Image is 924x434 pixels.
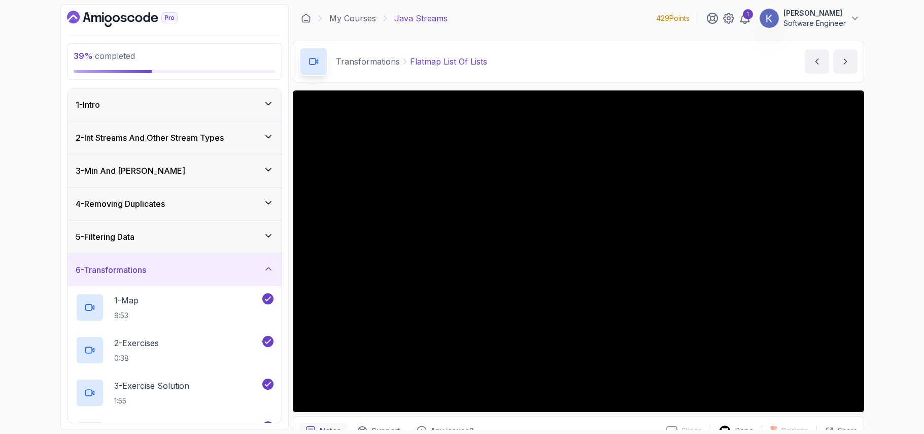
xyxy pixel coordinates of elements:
span: 39 % [74,51,93,61]
span: completed [74,51,135,61]
p: 1:55 [114,396,189,406]
a: Dashboard [67,11,201,27]
h3: 6 - Transformations [76,264,146,276]
img: user profile image [760,9,779,28]
button: 4-Removing Duplicates [67,188,282,220]
button: 1-Map9:53 [76,293,273,322]
p: Transformations [336,55,400,68]
h3: 1 - Intro [76,99,100,111]
a: 1 [739,12,751,24]
h3: 3 - Min And [PERSON_NAME] [76,165,185,177]
p: 9:53 [114,311,139,321]
div: 1 [743,9,753,19]
h3: 4 - Removing Duplicates [76,198,165,210]
button: next content [833,49,858,74]
button: 2-Int Streams And Other Stream Types [67,121,282,154]
a: My Courses [329,12,376,24]
p: [PERSON_NAME] [783,8,846,18]
button: 1-Intro [67,88,282,121]
h3: 5 - Filtering Data [76,231,134,243]
p: Software Engineer [783,18,846,28]
p: 0:38 [114,353,159,363]
p: 3 - Exercise Solution [114,380,189,392]
button: 2-Exercises0:38 [76,336,273,364]
p: 1 - Map [114,294,139,306]
p: Java Streams [394,12,448,24]
p: 2 - Exercises [114,337,159,349]
button: 3-Exercise Solution1:55 [76,379,273,407]
iframe: 7 - Flatmap List of Lists [293,90,864,412]
a: Dashboard [301,13,311,23]
button: previous content [805,49,829,74]
h3: 2 - Int Streams And Other Stream Types [76,132,224,144]
button: 6-Transformations [67,254,282,286]
button: 3-Min And [PERSON_NAME] [67,154,282,187]
p: 429 Points [656,13,690,23]
button: user profile image[PERSON_NAME]Software Engineer [759,8,860,28]
p: Flatmap List Of Lists [410,55,487,68]
button: 5-Filtering Data [67,221,282,253]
